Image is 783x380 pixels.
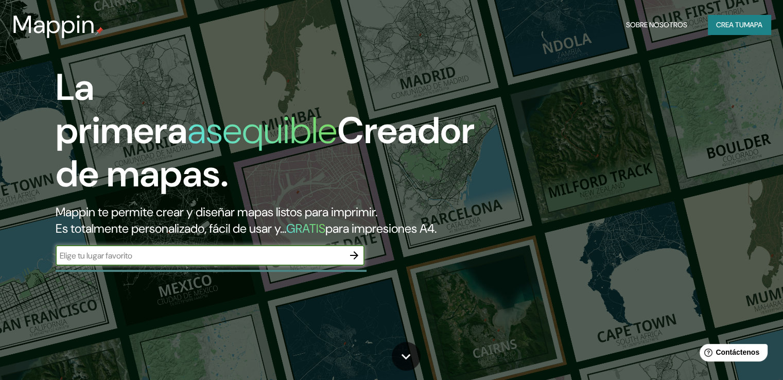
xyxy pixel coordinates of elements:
font: para impresiones A4. [325,220,437,236]
iframe: Lanzador de widgets de ayuda [691,340,772,369]
font: asequible [187,107,337,154]
button: Crea tumapa [708,15,771,34]
img: pin de mapeo [95,27,103,35]
font: Sobre nosotros [626,20,687,29]
font: Mappin [12,8,95,41]
font: Crea tu [716,20,744,29]
input: Elige tu lugar favorito [56,250,344,262]
font: Mappin te permite crear y diseñar mapas listos para imprimir. [56,204,377,220]
font: Creador de mapas. [56,107,475,198]
font: Es totalmente personalizado, fácil de usar y... [56,220,286,236]
font: mapa [744,20,762,29]
button: Sobre nosotros [622,15,691,34]
font: La primera [56,63,187,154]
font: GRATIS [286,220,325,236]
